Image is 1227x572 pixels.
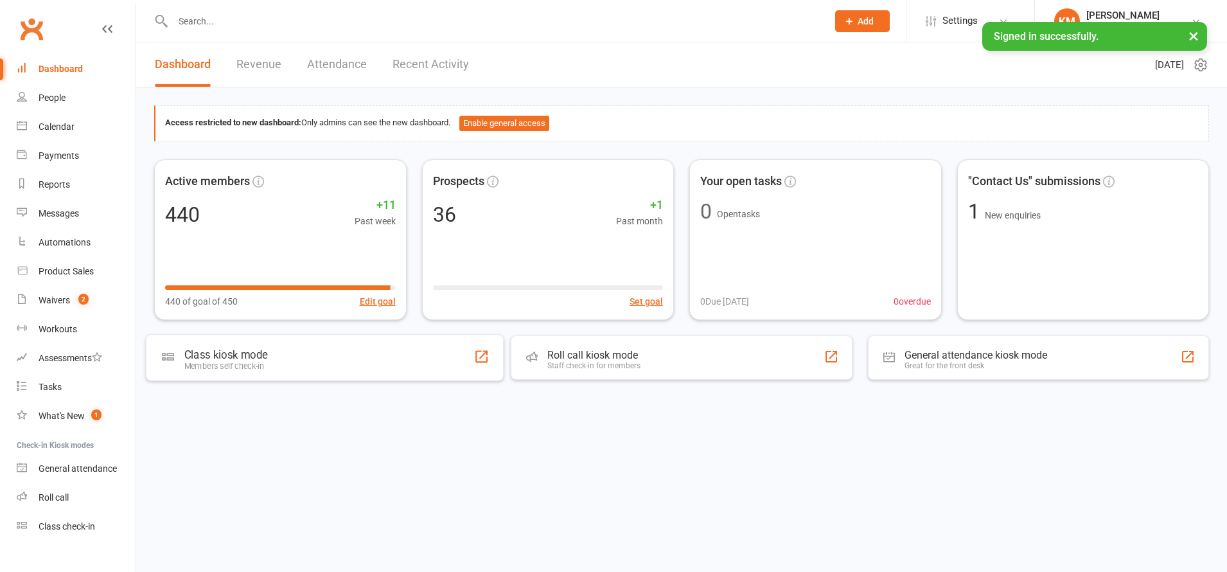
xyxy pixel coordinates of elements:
div: Class check-in [39,521,95,532]
span: New enquiries [985,210,1041,220]
div: Roll call kiosk mode [547,349,640,361]
span: Signed in successfully. [994,30,1099,42]
div: Product Sales [39,266,94,276]
span: 0 Due [DATE] [700,294,749,308]
span: Open tasks [717,209,760,219]
a: Attendance [307,42,367,87]
div: Tasks [39,382,62,392]
a: General attendance kiosk mode [17,454,136,483]
div: Only admins can see the new dashboard. [165,116,1199,131]
span: "Contact Us" submissions [968,172,1100,191]
button: Set goal [630,294,663,308]
a: Dashboard [155,42,211,87]
div: Class kiosk mode [184,348,268,361]
button: Edit goal [360,294,396,308]
strong: Access restricted to new dashboard: [165,118,301,127]
div: General attendance [39,463,117,474]
a: Dashboard [17,55,136,84]
div: What's New [39,411,85,421]
div: Dashboard [39,64,83,74]
a: What's New1 [17,402,136,431]
div: Members self check-in [184,361,268,371]
div: Staff check-in for members [547,361,640,370]
a: Workouts [17,315,136,344]
button: Enable general access [459,116,549,131]
a: Waivers 2 [17,286,136,315]
span: 1 [91,409,102,420]
a: Calendar [17,112,136,141]
a: Recent Activity [393,42,469,87]
span: +1 [616,196,663,215]
span: Add [858,16,874,26]
button: Add [835,10,890,32]
a: Revenue [236,42,281,87]
div: Roll call [39,492,69,503]
a: Reports [17,170,136,199]
span: 0 overdue [894,294,931,308]
span: Past week [355,214,396,228]
a: People [17,84,136,112]
a: Clubworx [15,13,48,45]
a: Class kiosk mode [17,512,136,541]
span: Past month [616,214,663,228]
span: [DATE] [1155,57,1184,73]
a: Payments [17,141,136,170]
a: Product Sales [17,257,136,286]
span: Active members [165,172,250,191]
div: Terang Fitness [1086,21,1160,33]
a: Roll call [17,483,136,512]
div: Great for the front desk [905,361,1047,370]
div: Messages [39,208,79,219]
div: Assessments [39,353,102,363]
div: [PERSON_NAME] [1086,10,1160,21]
input: Search... [169,12,818,30]
a: Automations [17,228,136,257]
a: Messages [17,199,136,228]
a: Tasks [17,373,136,402]
span: Settings [942,6,978,35]
div: General attendance kiosk mode [905,349,1047,361]
button: × [1182,22,1205,49]
a: Assessments [17,344,136,373]
div: 36 [433,204,456,225]
span: Your open tasks [700,172,782,191]
div: 0 [700,201,712,222]
span: 2 [78,294,89,305]
span: 1 [968,199,985,224]
div: Calendar [39,121,75,132]
span: +11 [355,196,396,215]
span: Prospects [433,172,484,191]
div: Waivers [39,295,70,305]
div: 440 [165,204,200,225]
div: Reports [39,179,70,190]
div: Workouts [39,324,77,334]
div: People [39,93,66,103]
div: KM [1054,8,1080,34]
div: Automations [39,237,91,247]
div: Payments [39,150,79,161]
span: 440 of goal of 450 [165,294,238,308]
